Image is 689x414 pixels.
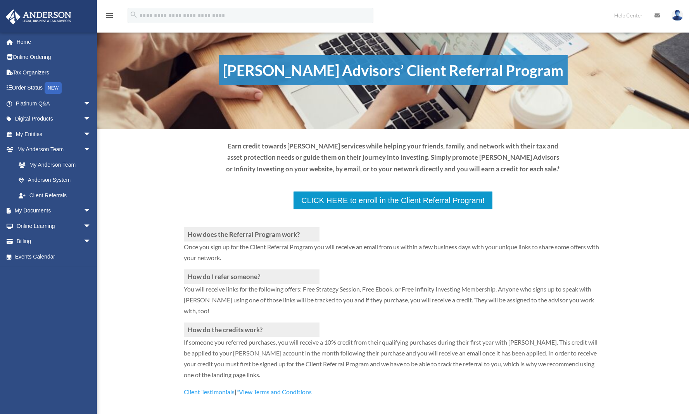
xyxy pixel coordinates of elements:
[83,126,99,142] span: arrow_drop_down
[184,386,603,397] p: |
[184,269,319,284] h3: How do I refer someone?
[3,9,74,24] img: Anderson Advisors Platinum Portal
[5,249,103,264] a: Events Calendar
[5,126,103,142] a: My Entitiesarrow_drop_down
[5,96,103,111] a: Platinum Q&Aarrow_drop_down
[5,234,103,249] a: Billingarrow_drop_down
[83,203,99,219] span: arrow_drop_down
[226,140,561,175] p: Earn credit towards [PERSON_NAME] services while helping your friends, family, and network with t...
[672,10,683,21] img: User Pic
[83,142,99,158] span: arrow_drop_down
[5,80,103,96] a: Order StatusNEW
[11,157,103,172] a: My Anderson Team
[184,241,603,269] p: Once you sign up for the Client Referral Program you will receive an email from us within a few b...
[184,337,603,386] p: If someone you referred purchases, you will receive a 10% credit from their qualifying purchases ...
[45,82,62,94] div: NEW
[5,50,103,65] a: Online Ordering
[237,388,312,399] a: *View Terms and Conditions
[184,227,319,241] h3: How does the Referral Program work?
[83,234,99,250] span: arrow_drop_down
[83,218,99,234] span: arrow_drop_down
[83,96,99,112] span: arrow_drop_down
[219,55,568,85] h1: [PERSON_NAME] Advisors’ Client Referral Program
[11,172,103,188] a: Anderson System
[105,11,114,20] i: menu
[184,388,235,399] a: Client Testimonials
[11,188,99,203] a: Client Referrals
[5,203,103,219] a: My Documentsarrow_drop_down
[105,14,114,20] a: menu
[5,142,103,157] a: My Anderson Teamarrow_drop_down
[293,191,493,210] a: CLICK HERE to enroll in the Client Referral Program!
[5,65,103,80] a: Tax Organizers
[83,111,99,127] span: arrow_drop_down
[5,111,103,127] a: Digital Productsarrow_drop_down
[184,284,603,323] p: You will receive links for the following offers: Free Strategy Session, Free Ebook, or Free Infin...
[184,323,319,337] h3: How do the credits work?
[130,10,138,19] i: search
[5,34,103,50] a: Home
[5,218,103,234] a: Online Learningarrow_drop_down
